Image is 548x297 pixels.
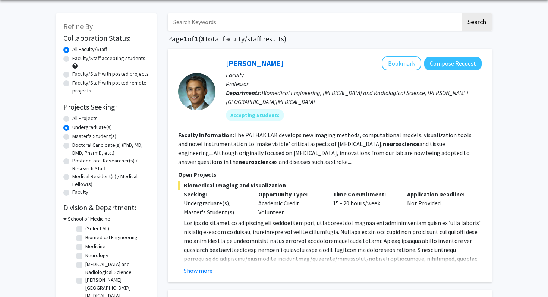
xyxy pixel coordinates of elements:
span: Biomedical Engineering, [MEDICAL_DATA] and Radiological Science, [PERSON_NAME][GEOGRAPHIC_DATA][M... [226,89,468,105]
label: Undergraduate(s) [72,123,112,131]
span: 3 [201,34,205,43]
label: All Faculty/Staff [72,45,107,53]
h2: Division & Department: [63,203,149,212]
span: Biomedical Imaging and Visualization [178,181,482,190]
h2: Projects Seeking: [63,102,149,111]
a: [PERSON_NAME] [226,59,283,68]
b: neuroscience [239,158,275,165]
p: Faculty [226,70,482,79]
h1: Page of ( total faculty/staff results) [168,34,492,43]
label: All Projects [72,114,98,122]
p: Professor [226,79,482,88]
button: Show more [184,266,212,275]
h2: Collaboration Status: [63,34,149,42]
p: Open Projects [178,170,482,179]
p: Opportunity Type: [258,190,322,199]
span: 1 [194,34,198,43]
div: 15 - 20 hours/week [327,190,402,217]
label: Faculty [72,188,88,196]
span: 1 [183,34,188,43]
label: Faculty/Staff with posted remote projects [72,79,149,95]
div: Undergraduate(s), Master's Student(s) [184,199,247,217]
fg-read-more: The PATHAK LAB develops new imaging methods, computational models, visualization tools and novel ... [178,131,472,165]
p: Application Deadline: [407,190,470,199]
button: Search [462,13,492,31]
b: Faculty Information: [178,131,234,139]
label: Postdoctoral Researcher(s) / Research Staff [72,157,149,173]
label: Faculty/Staff accepting students [72,54,145,62]
iframe: Chat [6,263,32,291]
span: Refine By [63,22,93,31]
label: Doctoral Candidate(s) (PhD, MD, DMD, PharmD, etc.) [72,141,149,157]
label: Faculty/Staff with posted projects [72,70,149,78]
p: Time Commitment: [333,190,396,199]
label: Master's Student(s) [72,132,116,140]
label: Medicine [85,243,105,250]
label: (Select All) [85,225,109,233]
label: [MEDICAL_DATA] and Radiological Science [85,260,147,276]
div: Not Provided [401,190,476,217]
p: Seeking: [184,190,247,199]
b: neuroscience [383,140,419,148]
div: Academic Credit, Volunteer [253,190,327,217]
input: Search Keywords [168,13,460,31]
label: Medical Resident(s) / Medical Fellow(s) [72,173,149,188]
b: Departments: [226,89,262,97]
label: Neurology [85,252,108,259]
button: Add Arvind Pathak to Bookmarks [382,56,421,70]
h3: School of Medicine [68,215,110,223]
button: Compose Request to Arvind Pathak [424,57,482,70]
label: Biomedical Engineering [85,234,138,241]
mat-chip: Accepting Students [226,109,284,121]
